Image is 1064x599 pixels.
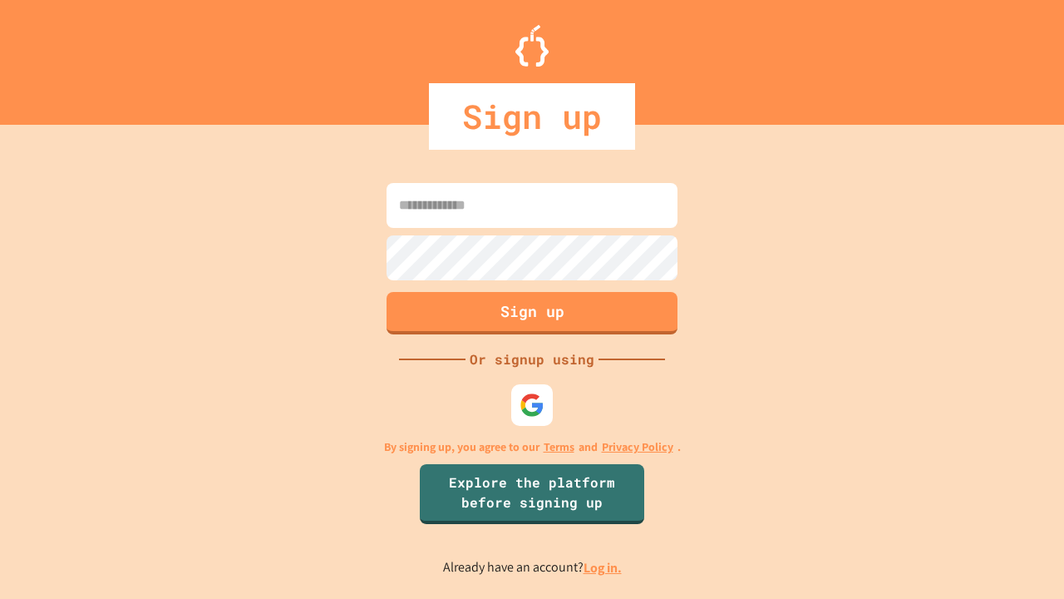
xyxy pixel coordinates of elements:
[926,460,1047,531] iframe: chat widget
[384,438,681,456] p: By signing up, you agree to our and .
[420,464,644,524] a: Explore the platform before signing up
[465,349,598,369] div: Or signup using
[515,25,549,67] img: Logo.svg
[602,438,673,456] a: Privacy Policy
[544,438,574,456] a: Terms
[520,393,544,418] img: google-icon.svg
[387,292,677,334] button: Sign up
[994,532,1047,582] iframe: chat widget
[429,83,635,150] div: Sign up
[443,557,622,578] p: Already have an account?
[584,559,622,577] a: Log in.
